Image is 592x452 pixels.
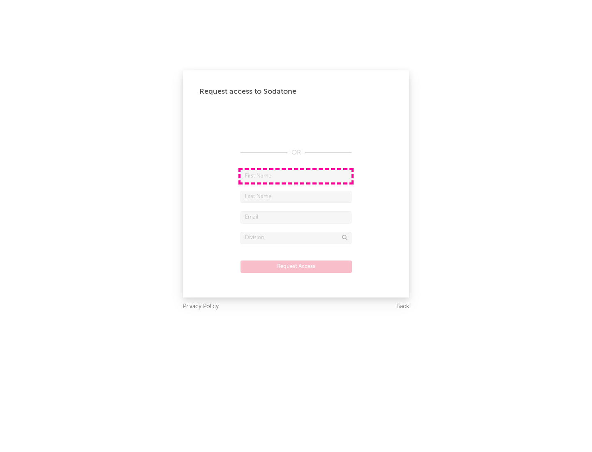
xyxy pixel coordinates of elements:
[396,302,409,312] a: Back
[199,87,393,97] div: Request access to Sodatone
[240,261,352,273] button: Request Access
[240,148,351,158] div: OR
[240,211,351,224] input: Email
[183,302,219,312] a: Privacy Policy
[240,170,351,182] input: First Name
[240,191,351,203] input: Last Name
[240,232,351,244] input: Division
